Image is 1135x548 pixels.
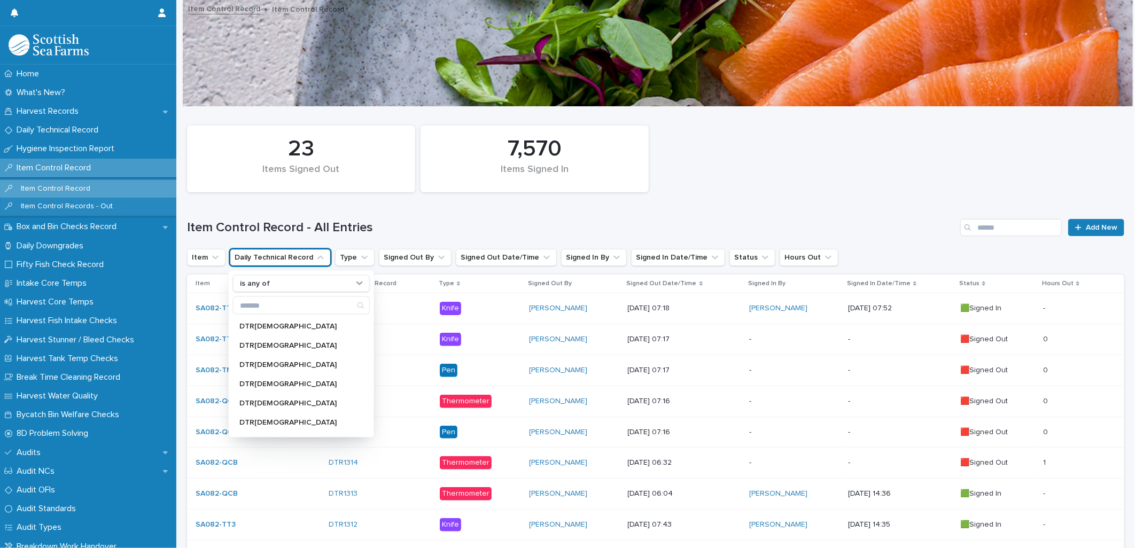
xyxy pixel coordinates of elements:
p: Harvest Stunner / Bleed Checks [12,335,143,345]
div: Pen [440,364,457,377]
div: 23 [205,136,397,162]
tr: SA082-QCB DTR1313 Thermometer[PERSON_NAME] [DATE] 06:04[PERSON_NAME] [DATE] 14:36🟩Signed In-- [187,479,1124,510]
p: Signed Out By [528,278,572,289]
p: Break Time Cleaning Record [12,372,129,382]
p: 🟥Signed Out [960,335,1035,344]
p: DTR[DEMOGRAPHIC_DATA] [239,342,353,349]
p: 0 [1043,364,1050,375]
a: SA082-TT3 [196,335,236,344]
p: Item Control Record [272,3,344,14]
div: Thermometer [440,395,492,408]
p: [DATE] 07:52 [848,304,952,313]
tr: SA082-TT3 DTR1312 Knife[PERSON_NAME] [DATE] 07:43[PERSON_NAME] [DATE] 14:35🟩Signed In-- [187,509,1124,540]
tr: SA082-QCB DTR1314 Thermometer[PERSON_NAME] [DATE] 06:32--🟥Signed Out11 [187,448,1124,479]
button: Signed Out Date/Time [456,249,557,266]
p: - [1043,487,1047,498]
p: Hygiene Inspection Report [12,144,123,154]
p: Item Control Records - Out [12,202,121,211]
p: DTR[DEMOGRAPHIC_DATA] [239,419,353,426]
p: [DATE] 14:36 [848,489,952,498]
p: DTR[DEMOGRAPHIC_DATA] [239,323,353,330]
p: Status [959,278,979,289]
p: Home [12,69,48,79]
p: 🟩Signed In [960,520,1035,529]
button: Status [729,249,775,266]
p: [DATE] 07:16 [628,397,741,406]
p: Daily Downgrades [12,241,92,251]
div: Items Signed Out [205,164,397,186]
p: Signed In By [748,278,786,289]
p: - [749,397,839,406]
p: [DATE] 07:43 [628,520,741,529]
a: DTR1312 [329,520,357,529]
p: [DATE] 07:17 [628,335,741,344]
button: Signed In Date/Time [631,249,725,266]
p: Item Control Record [12,184,99,193]
tr: SA082-TT 7 DTR1314 Knife[PERSON_NAME] [DATE] 07:18[PERSON_NAME] [DATE] 07:52🟩Signed In-- [187,293,1124,324]
input: Search [960,219,1062,236]
p: Fifty Fish Check Record [12,260,112,270]
p: Bycatch Bin Welfare Checks [12,410,128,420]
a: [PERSON_NAME] [529,304,587,313]
div: Thermometer [440,487,492,500]
p: - [848,397,952,406]
p: 🟥Signed Out [960,428,1035,437]
p: - [749,335,839,344]
a: [PERSON_NAME] [529,428,587,437]
p: Hours Out [1042,278,1074,289]
p: 🟥Signed Out [960,366,1035,375]
p: DTR[DEMOGRAPHIC_DATA] [239,380,353,388]
p: [DATE] 06:04 [628,489,741,498]
p: Harvest Core Temps [12,297,102,307]
tr: SA082-QCA DTR1314 Thermometer[PERSON_NAME] [DATE] 07:16--🟥Signed Out00 [187,386,1124,417]
a: SA082-QC1 [196,428,236,437]
a: Item Control Record [188,2,260,14]
p: 0 [1043,426,1050,437]
div: Knife [440,302,461,315]
p: Harvest Records [12,106,87,116]
p: 🟩Signed In [960,304,1035,313]
div: Pen [440,426,457,439]
span: Add New [1086,224,1117,231]
p: Type [439,278,454,289]
p: [DATE] 14:35 [848,520,952,529]
div: 7,570 [439,136,631,162]
p: Audits [12,448,49,458]
a: SA082-QCA [196,397,238,406]
p: [DATE] 06:32 [628,458,741,467]
p: Harvest Fish Intake Checks [12,316,126,326]
a: [PERSON_NAME] [749,520,807,529]
p: - [749,428,839,437]
p: - [848,458,952,467]
p: What's New? [12,88,74,98]
a: Add New [1068,219,1124,236]
h1: Item Control Record - All Entries [187,220,956,236]
p: Item Control Record [12,163,99,173]
p: Harvest Water Quality [12,391,106,401]
p: Harvest Tank Temp Checks [12,354,127,364]
a: SA082-TT3 [196,520,236,529]
p: - [1043,518,1047,529]
p: Audit NCs [12,466,63,476]
p: - [848,335,952,344]
button: Signed Out By [379,249,452,266]
a: [PERSON_NAME] [749,489,807,498]
p: DTR[DEMOGRAPHIC_DATA] [239,361,353,369]
p: Signed Out Date/Time [627,278,697,289]
a: [PERSON_NAME] [529,520,587,529]
p: 1 [1043,456,1048,467]
a: [PERSON_NAME] [529,366,587,375]
div: Search [233,296,370,315]
img: mMrefqRFQpe26GRNOUkG [9,34,89,56]
tr: SA082-QC1 DTR1314 Pen[PERSON_NAME] [DATE] 07:16--🟥Signed Out00 [187,417,1124,448]
button: Type [335,249,375,266]
div: Knife [440,333,461,346]
a: [PERSON_NAME] [749,304,807,313]
tr: SA082-TM1 DTR1314 Pen[PERSON_NAME] [DATE] 07:17--🟥Signed Out00 [187,355,1124,386]
tr: SA082-TT3 DTR1314 Knife[PERSON_NAME] [DATE] 07:17--🟥Signed Out00 [187,324,1124,355]
p: - [749,366,839,375]
p: Intake Core Temps [12,278,95,288]
button: Signed In By [561,249,627,266]
p: - [749,458,839,467]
